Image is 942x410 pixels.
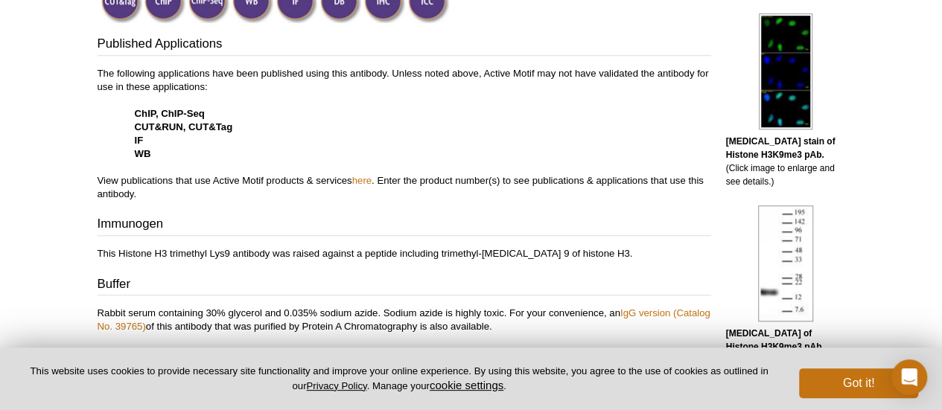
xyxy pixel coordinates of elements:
[98,67,711,201] p: The following applications have been published using this antibody. Unless noted above, Active Mo...
[24,365,774,393] p: This website uses cookies to provide necessary site functionality and improve your online experie...
[98,35,711,56] h3: Published Applications
[135,148,151,159] strong: WB
[98,215,711,236] h3: Immunogen
[98,307,711,333] p: Rabbit serum containing 30% glycerol and 0.035% sodium azide. Sodium azide is highly toxic. For y...
[135,135,144,146] strong: IF
[891,359,927,395] div: Open Intercom Messenger
[726,328,824,352] b: [MEDICAL_DATA] of Histone H3K9me3 pAb.
[726,136,836,160] b: [MEDICAL_DATA] stain of Histone H3K9me3 pAb.
[726,135,845,188] p: (Click image to enlarge and see details.)
[135,121,233,132] strong: CUT&RUN, CUT&Tag
[135,108,205,119] strong: ChIP, ChIP-Seq
[98,247,711,260] p: This Histone H3 trimethyl Lys9 antibody was raised against a peptide including trimethyl-[MEDICAL...
[799,368,918,398] button: Got it!
[98,275,711,296] h3: Buffer
[306,380,366,391] a: Privacy Policy
[352,175,372,186] a: here
[430,379,503,391] button: cookie settings
[758,205,813,321] img: Histone H3K9me3 antibody (pAb) tested by Western blot.
[726,327,845,380] p: (Click image to enlarge and see details.)
[759,13,812,129] img: Histone H3K9me3 antibody (pAb) tested by immunofluorescence.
